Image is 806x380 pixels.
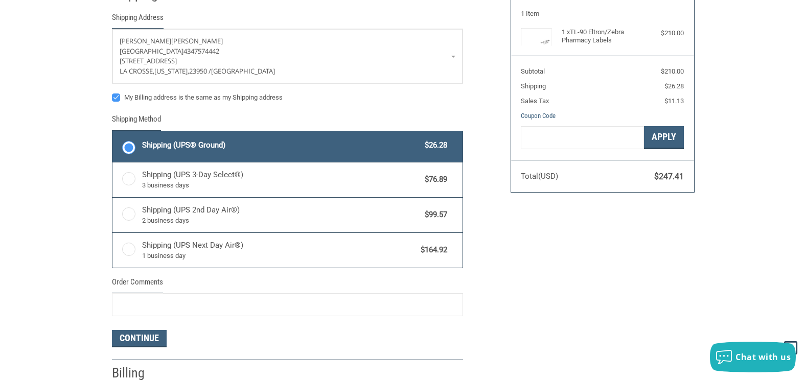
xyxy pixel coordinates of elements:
[171,36,223,45] span: [PERSON_NAME]
[112,29,463,83] a: Enter or select a different address
[154,66,189,76] span: [US_STATE],
[420,139,448,151] span: $26.28
[112,330,167,347] button: Continue
[420,174,448,185] span: $76.89
[521,10,684,18] h3: 1 Item
[189,66,211,76] span: 23950 /
[644,126,684,149] button: Apply
[661,67,684,75] span: $210.00
[142,169,420,191] span: Shipping (UPS 3-Day Select®)
[664,82,684,90] span: $26.28
[112,93,463,102] label: My Billing address is the same as my Shipping address
[142,139,420,151] span: Shipping (UPS® Ground)
[562,28,641,45] h4: 1 x TL-90 Eltron/Zebra Pharmacy Labels
[183,46,219,56] span: 4347574442
[521,126,644,149] input: Gift Certificate or Coupon Code
[112,113,161,130] legend: Shipping Method
[120,46,183,56] span: [GEOGRAPHIC_DATA]
[120,36,171,45] span: [PERSON_NAME]
[211,66,275,76] span: [GEOGRAPHIC_DATA]
[142,204,420,226] span: Shipping (UPS 2nd Day Air®)
[420,209,448,221] span: $99.57
[142,180,420,191] span: 3 business days
[120,56,177,65] span: [STREET_ADDRESS]
[416,244,448,256] span: $164.92
[664,97,684,105] span: $11.13
[643,28,684,38] div: $210.00
[710,342,796,372] button: Chat with us
[521,97,549,105] span: Sales Tax
[654,172,684,181] span: $247.41
[521,172,558,181] span: Total (USD)
[521,82,546,90] span: Shipping
[120,66,154,76] span: La Crosse,
[142,216,420,226] span: 2 business days
[521,112,556,120] a: Coupon Code
[521,67,545,75] span: Subtotal
[142,251,416,261] span: 1 business day
[142,240,416,261] span: Shipping (UPS Next Day Air®)
[735,351,791,363] span: Chat with us
[112,276,163,293] legend: Order Comments
[112,12,164,29] legend: Shipping Address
